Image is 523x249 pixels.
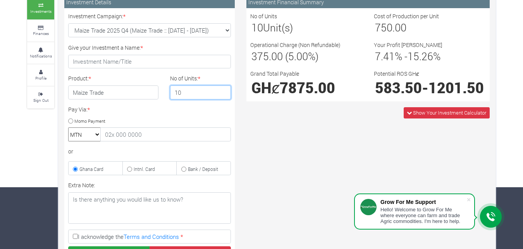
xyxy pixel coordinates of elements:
small: Profile [35,75,46,81]
small: Notifications [30,53,52,59]
input: I acknowledge theTerms and Conditions * [73,234,78,239]
span: 7875.00 [280,78,335,97]
a: Finances [27,20,54,42]
label: Pay Via: [68,105,90,113]
span: 15.26 [408,49,433,63]
span: Show Your Investment Calculator [413,109,486,116]
input: Bank / Deposit [181,167,186,172]
input: Intnl. Card [127,167,132,172]
label: Product: [68,74,91,82]
label: Cost of Production per Unit [374,12,439,20]
h3: % - % [375,50,485,63]
input: Ghana Card [73,167,78,172]
label: Potential ROS GHȼ [374,70,419,78]
label: Your Profit [PERSON_NAME] [374,41,442,49]
span: 583.50 [375,78,422,97]
label: No of Units [250,12,277,20]
span: 750.00 [375,21,406,34]
small: Investments [30,9,52,14]
label: Operational Charge (Non Refundable) [250,41,341,49]
small: Intnl. Card [134,166,155,172]
span: 1201.50 [428,78,484,97]
div: Grow For Me Support [380,199,466,205]
h4: Maize Trade [68,85,158,99]
span: 10 [251,21,263,34]
a: Notifications [27,42,54,64]
div: Hello! Welcome to Grow For Me where everyone can farm and trade Agric commodities. I'm here to help. [380,207,466,224]
h1: - [375,79,485,96]
span: 7.41 [375,49,395,63]
small: Momo Payment [74,118,105,124]
span: 375.00 (5.00%) [251,49,318,63]
a: Terms and Conditions [124,233,179,240]
label: Investment Campaign: [68,12,126,20]
label: I acknowledge the [68,230,231,244]
div: or [68,147,231,155]
label: Grand Total Payable [250,70,299,78]
h3: Unit(s) [251,21,361,34]
label: No of Units: [170,74,200,82]
label: Extra Note: [68,181,95,189]
small: Sign Out [33,98,48,103]
small: Ghana Card [79,166,103,172]
label: Give your Investment a Name: [68,44,143,52]
input: 02x 000 0000 [100,127,231,141]
a: Profile [27,64,54,86]
small: Finances [33,31,49,36]
a: Sign Out [27,87,54,108]
input: Investment Name/Title [68,55,231,69]
small: Bank / Deposit [188,166,218,172]
h1: GHȼ [251,79,361,96]
input: Momo Payment [68,118,73,124]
